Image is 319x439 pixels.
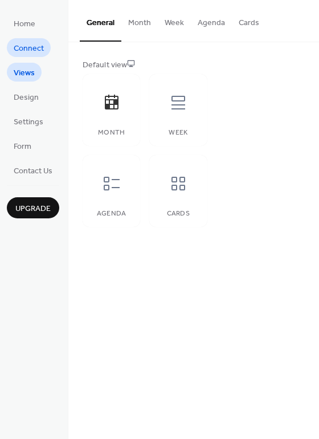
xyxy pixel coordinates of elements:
span: Home [14,18,35,30]
a: Home [7,14,42,32]
a: Views [7,63,42,82]
span: Views [14,67,35,79]
span: Design [14,92,39,104]
a: Connect [7,38,51,57]
div: Month [94,129,129,137]
span: Contact Us [14,165,52,177]
a: Design [7,87,46,106]
a: Settings [7,112,50,131]
div: Week [161,129,195,137]
button: Upgrade [7,197,59,218]
span: Connect [14,43,44,55]
span: Upgrade [15,203,51,215]
a: Contact Us [7,161,59,180]
span: Form [14,141,31,153]
span: Settings [14,116,43,128]
div: Cards [161,210,195,218]
a: Form [7,136,38,155]
div: Default view [83,59,302,71]
div: Agenda [94,210,129,218]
